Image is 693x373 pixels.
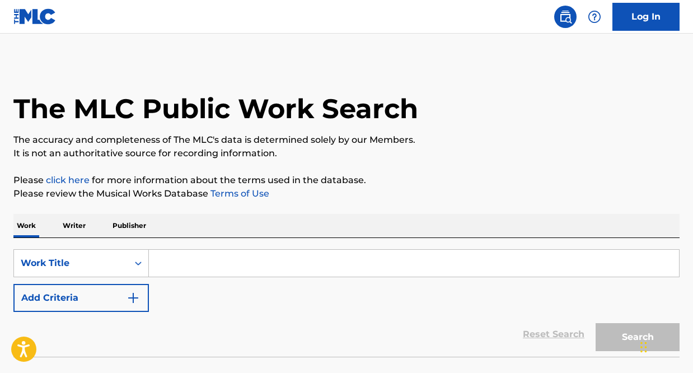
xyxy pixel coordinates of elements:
[13,8,57,25] img: MLC Logo
[588,10,601,24] img: help
[46,175,90,185] a: click here
[13,187,680,201] p: Please review the Musical Works Database
[109,214,149,237] p: Publisher
[127,291,140,305] img: 9d2ae6d4665cec9f34b9.svg
[13,147,680,160] p: It is not an authoritative source for recording information.
[559,10,572,24] img: search
[13,214,39,237] p: Work
[13,174,680,187] p: Please for more information about the terms used in the database.
[554,6,577,28] a: Public Search
[13,92,418,125] h1: The MLC Public Work Search
[21,257,121,270] div: Work Title
[583,6,606,28] div: Help
[612,3,680,31] a: Log In
[208,188,269,199] a: Terms of Use
[13,249,680,357] form: Search Form
[640,330,647,364] div: Drag
[637,319,693,373] iframe: Chat Widget
[13,133,680,147] p: The accuracy and completeness of The MLC's data is determined solely by our Members.
[13,284,149,312] button: Add Criteria
[59,214,89,237] p: Writer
